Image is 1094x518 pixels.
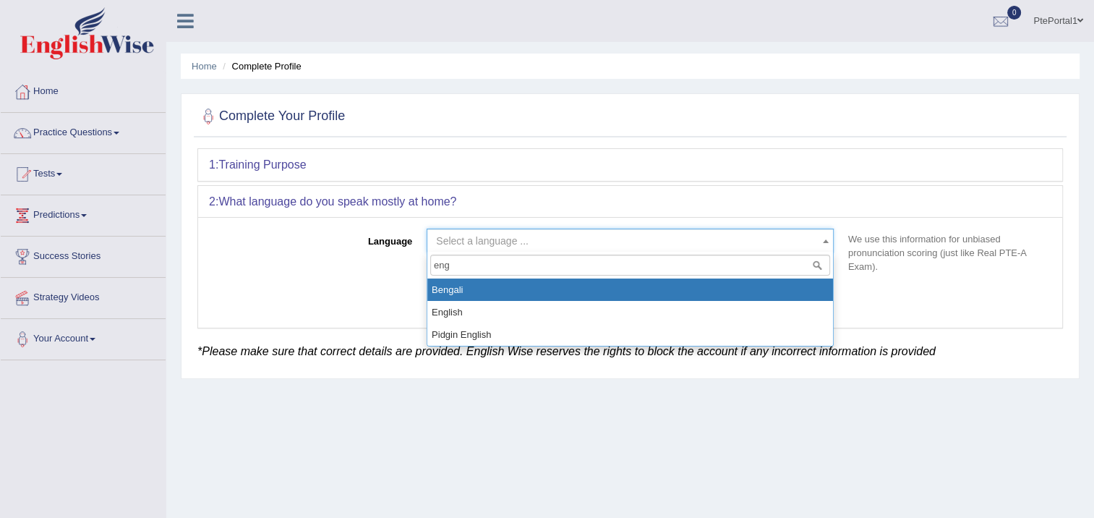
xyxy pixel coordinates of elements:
[219,59,301,73] li: Complete Profile
[192,61,217,72] a: Home
[198,186,1062,218] div: 2:
[436,235,529,247] span: Select a language ...
[841,232,1051,273] p: We use this information for unbiased pronunciation scoring (just like Real PTE-A Exam).
[1007,6,1022,20] span: 0
[1,154,166,190] a: Tests
[1,113,166,149] a: Practice Questions
[1,319,166,355] a: Your Account
[1,278,166,314] a: Strategy Videos
[218,195,456,208] b: What language do you speak mostly at home?
[427,301,833,323] li: English
[1,237,166,273] a: Success Stories
[1,72,166,108] a: Home
[427,323,833,346] li: Pidgin English
[218,158,306,171] b: Training Purpose
[209,229,419,248] label: Language
[197,345,936,357] em: *Please make sure that correct details are provided. English Wise reserves the rights to block th...
[198,149,1062,181] div: 1:
[427,279,833,301] li: Bengali
[1,195,166,232] a: Predictions
[197,106,345,127] h2: Complete Your Profile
